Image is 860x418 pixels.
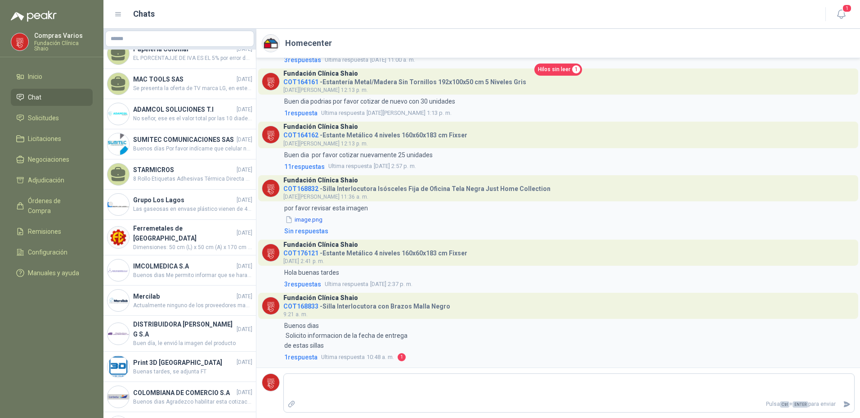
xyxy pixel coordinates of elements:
[11,11,57,22] img: Logo peakr
[398,353,406,361] span: 1
[34,32,93,39] p: Compras Varios
[28,247,67,257] span: Configuración
[328,162,416,171] span: [DATE] 2:57 p. m.
[283,76,526,85] h4: - Estantería Metal/Madera Sin Tornillos 192x100x50 cm 5 Niveles Gris
[285,37,332,50] h2: Homecenter
[284,279,321,289] span: 3 respuesta s
[282,108,855,118] a: 1respuestaUltima respuesta[DATE][PERSON_NAME] 1:13 p. m.
[283,311,308,318] span: 9:21 a. m.
[133,205,252,214] span: Las gaseosas en envase plástico vienen de 400 ml
[103,352,256,382] a: Company LogoPrint 3D [GEOGRAPHIC_DATA][DATE]Buenas tardes, se adjunta FT
[103,69,256,99] a: MAC TOOLS SAS[DATE]Se presenta la oferta de TV marca LG, en este momenot tenemos disponibilidad d...
[133,398,252,406] span: Buenos dias Agradezco habilitar esta cotización más dais, ya que se coloca esto bajo comité
[538,65,570,74] span: Hilos sin leer
[262,244,279,261] img: Company Logo
[325,280,368,289] span: Ultima respuesta
[780,401,789,408] span: Ctrl
[133,358,235,368] h4: Print 3D [GEOGRAPHIC_DATA]
[262,180,279,197] img: Company Logo
[262,374,279,391] img: Company Logo
[237,105,252,114] span: [DATE]
[321,353,394,362] span: 10:48 a. m.
[107,323,129,345] img: Company Logo
[133,261,235,271] h4: IMCOLMEDICA S.A
[133,291,235,301] h4: Mercilab
[534,64,582,76] a: Hilos sin leer1
[284,396,299,412] label: Adjuntar archivos
[284,150,433,160] p: Buen dia por favor cotizar nuevamente 25 unidades
[237,229,252,237] span: [DATE]
[133,243,252,252] span: Dimensiones: 50 cm (L) x 50 cm (A) x 170 cm (H). Material: Vidrio templado con acabado de alta re...
[28,196,84,216] span: Órdenes de Compra
[103,220,256,256] a: Company LogoFerremetales de [GEOGRAPHIC_DATA][DATE]Dimensiones: 50 cm (L) x 50 cm (A) x 170 cm (H...
[237,136,252,144] span: [DATE]
[325,55,415,64] span: [DATE] 11:00 a. m.
[283,141,368,147] span: [DATE][PERSON_NAME] 12:13 p. m.
[325,280,412,289] span: [DATE] 2:37 p. m.
[237,325,252,334] span: [DATE]
[34,41,93,51] p: Fundación Clínica Shaio
[284,55,321,65] span: 3 respuesta s
[237,262,252,271] span: [DATE]
[793,401,808,408] span: ENTER
[28,154,69,164] span: Negociaciones
[133,114,252,123] span: No señor, ese es el valor total por las 10 diademas, el valor unitario por cada diadema es de $76...
[284,352,318,362] span: 1 respuesta
[283,258,324,264] span: [DATE] 2:41 p. m.
[283,71,358,76] h3: Fundación Clínica Shaio
[299,396,840,412] p: Pulsa + para enviar
[284,203,368,213] p: por favor revisar esta imagen
[11,264,93,282] a: Manuales y ayuda
[11,130,93,147] a: Licitaciones
[133,271,252,280] span: Buenos dias Me permito informar que se hara orden de compra bajo el nombre de IMCOLMEDICA S.A, ya...
[283,300,450,309] h4: - Silla Interlocutora con Brazos Malla Negro
[284,162,325,172] span: 11 respuesta s
[283,194,368,200] span: [DATE][PERSON_NAME] 11:36 a. m.
[103,159,256,190] a: STARMICROS[DATE]8 Rollo Etiquetas Adhesivas Térmica Directa 50x30mm X1000 Blancas ? o X 500 unida...
[284,321,409,350] p: Buenos dias Solicito informacion de la fecha de entrega de estas sillas
[133,388,235,398] h4: COLOMBIANA DE COMERCIO S.A
[107,259,129,281] img: Company Logo
[133,175,252,183] span: 8 Rollo Etiquetas Adhesivas Térmica Directa 50x30mm X1000 Blancas ? o X 500 unidades Blancas, dep...
[283,87,368,93] span: [DATE][PERSON_NAME] 12:13 p. m.
[321,353,365,362] span: Ultima respuesta
[262,126,279,143] img: Company Logo
[28,113,59,123] span: Solicitudes
[283,78,318,86] span: COT164161
[284,108,318,118] span: 1 respuesta
[237,166,252,174] span: [DATE]
[107,290,129,311] img: Company Logo
[282,55,855,65] a: 3respuestasUltima respuesta[DATE] 11:00 a. m.
[133,368,252,376] span: Buenas tardes, se adjunta FT
[11,89,93,106] a: Chat
[103,99,256,129] a: Company LogoADAMCOL SOLUCIONES T.I[DATE]No señor, ese es el valor total por las 10 diademas, el v...
[842,4,852,13] span: 1
[11,172,93,189] a: Adjudicación
[103,129,256,159] a: Company LogoSUMITEC COMUNICACIONES SAS[DATE]Buenos días Por favor indícame que celular necesitas?...
[28,175,64,185] span: Adjudicación
[103,316,256,352] a: Company LogoDISTRIBUIDORA [PERSON_NAME] G S.A[DATE]Buen día, le envió la imagen del producto
[283,303,318,310] span: COT168833
[133,74,235,84] h4: MAC TOOLS SAS
[133,165,235,175] h4: STARMICROS
[133,319,235,339] h4: DISTRIBUIDORA [PERSON_NAME] G S.A
[133,135,235,145] h4: SUMITEC COMUNICACIONES SAS
[11,68,93,85] a: Inicio
[133,104,235,114] h4: ADAMCOL SOLUCIONES T.I
[237,358,252,367] span: [DATE]
[283,129,467,138] h4: - Estante Metálico 4 niveles 160x60x183 cm Fixser
[107,227,129,248] img: Company Logo
[283,124,358,129] h3: Fundación Clínica Shaio
[283,242,358,247] h3: Fundación Clínica Shaio
[133,301,252,310] span: Actualmente ninguno de los proveedores manejan la pinza de 30 cm. Si encontramos alguno que la ma...
[572,65,580,73] span: 1
[284,96,455,106] p: Buen dia podrias por favor cotizar de nuevo con 30 unidades
[11,151,93,168] a: Negociaciones
[237,75,252,84] span: [DATE]
[262,297,279,314] img: Company Logo
[325,55,368,64] span: Ultima respuesta
[282,162,855,172] a: 11respuestasUltima respuesta[DATE] 2:57 p. m.
[321,109,452,118] span: [DATE][PERSON_NAME] 1:13 p. m.
[28,92,41,102] span: Chat
[107,356,129,377] img: Company Logo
